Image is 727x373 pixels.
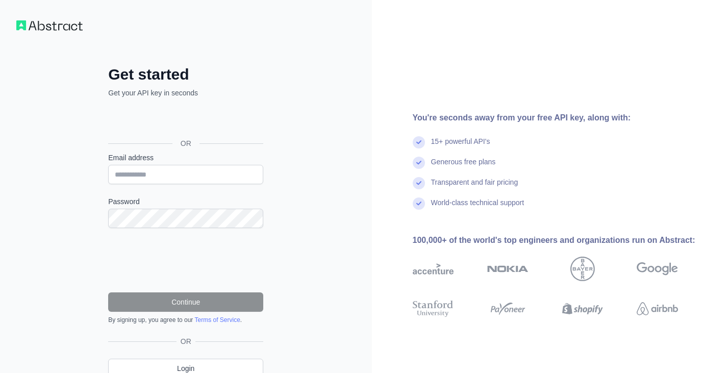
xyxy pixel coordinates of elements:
span: OR [177,336,195,346]
div: 15+ powerful API's [431,136,490,157]
a: Terms of Service [194,316,240,324]
div: 100,000+ of the world's top engineers and organizations run on Abstract: [413,234,711,246]
iframe: Sign in with Google Button [103,109,266,132]
img: check mark [413,177,425,189]
h2: Get started [108,65,263,84]
iframe: reCAPTCHA [108,240,263,280]
div: Generous free plans [431,157,496,177]
img: nokia [487,257,529,281]
div: Transparent and fair pricing [431,177,518,197]
img: airbnb [637,299,678,319]
img: stanford university [413,299,454,319]
img: shopify [562,299,604,319]
label: Password [108,196,263,207]
img: Workflow [16,20,83,31]
img: check mark [413,136,425,148]
span: OR [172,138,199,148]
div: By signing up, you agree to our . [108,316,263,324]
label: Email address [108,153,263,163]
div: World-class technical support [431,197,524,218]
p: Get your API key in seconds [108,88,263,98]
img: bayer [570,257,595,281]
img: google [637,257,678,281]
button: Continue [108,292,263,312]
img: payoneer [487,299,529,319]
div: You're seconds away from your free API key, along with: [413,112,711,124]
img: accenture [413,257,454,281]
img: check mark [413,157,425,169]
img: check mark [413,197,425,210]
